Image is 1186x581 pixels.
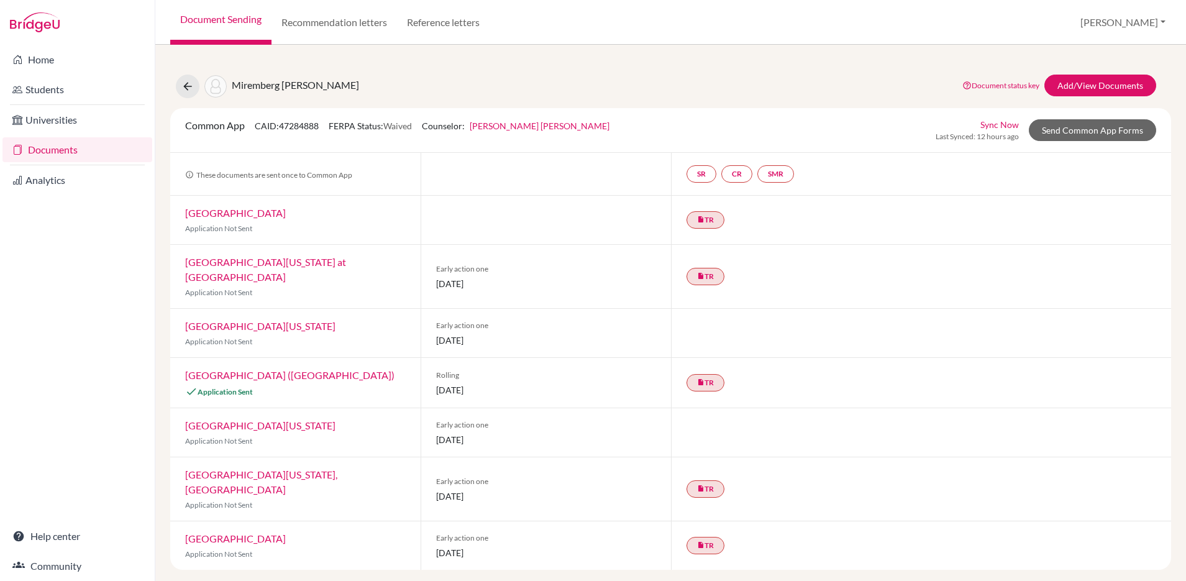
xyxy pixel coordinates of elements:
a: Documents [2,137,152,162]
span: [DATE] [436,334,656,347]
a: insert_drive_fileTR [687,537,724,554]
a: Students [2,77,152,102]
a: insert_drive_fileTR [687,211,724,229]
a: insert_drive_fileTR [687,480,724,498]
a: [GEOGRAPHIC_DATA] ([GEOGRAPHIC_DATA]) [185,369,395,381]
i: insert_drive_file [697,216,705,223]
span: Application Not Sent [185,436,252,446]
span: [DATE] [436,433,656,446]
span: Early action one [436,263,656,275]
a: SR [687,165,716,183]
a: Universities [2,108,152,132]
span: [DATE] [436,277,656,290]
span: Application Not Sent [185,288,252,297]
i: insert_drive_file [697,378,705,386]
a: Sync Now [980,118,1019,131]
a: Community [2,554,152,579]
a: [GEOGRAPHIC_DATA][US_STATE] [185,419,335,431]
a: [PERSON_NAME] [PERSON_NAME] [470,121,609,131]
a: [GEOGRAPHIC_DATA] [185,207,286,219]
span: Application Not Sent [185,549,252,559]
span: Miremberg [PERSON_NAME] [232,79,359,91]
a: Document status key [962,81,1039,90]
a: [GEOGRAPHIC_DATA][US_STATE] at [GEOGRAPHIC_DATA] [185,256,346,283]
a: insert_drive_fileTR [687,268,724,285]
a: Analytics [2,168,152,193]
a: SMR [757,165,794,183]
span: Application Not Sent [185,224,252,233]
span: CAID: 47284888 [255,121,319,131]
span: Application Not Sent [185,337,252,346]
a: [GEOGRAPHIC_DATA][US_STATE] [185,320,335,332]
span: [DATE] [436,490,656,503]
a: Add/View Documents [1044,75,1156,96]
a: CR [721,165,752,183]
i: insert_drive_file [697,541,705,549]
span: Early action one [436,533,656,544]
i: insert_drive_file [697,272,705,280]
span: Common App [185,119,245,131]
span: These documents are sent once to Common App [185,170,352,180]
span: FERPA Status: [329,121,412,131]
span: [DATE] [436,383,656,396]
span: Last Synced: 12 hours ago [936,131,1019,142]
span: Rolling [436,370,656,381]
a: Help center [2,524,152,549]
a: insert_drive_fileTR [687,374,724,391]
span: Waived [383,121,412,131]
span: Early action one [436,320,656,331]
img: Bridge-U [10,12,60,32]
span: Early action one [436,476,656,487]
span: [DATE] [436,546,656,559]
a: [GEOGRAPHIC_DATA][US_STATE], [GEOGRAPHIC_DATA] [185,469,337,495]
a: Send Common App Forms [1029,119,1156,141]
button: [PERSON_NAME] [1075,11,1171,34]
a: [GEOGRAPHIC_DATA] [185,533,286,544]
span: Early action one [436,419,656,431]
span: Counselor: [422,121,609,131]
a: Home [2,47,152,72]
i: insert_drive_file [697,485,705,492]
span: Application Not Sent [185,500,252,510]
span: Application Sent [198,387,253,396]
